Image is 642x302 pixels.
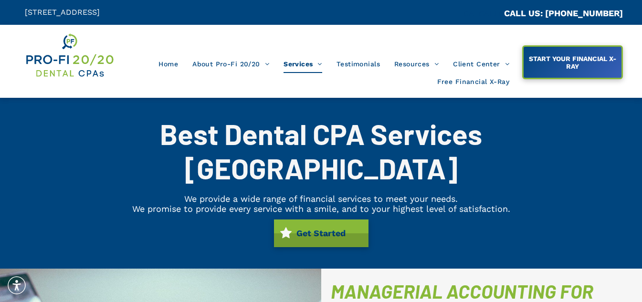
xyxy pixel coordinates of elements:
[387,55,446,73] a: Resources
[132,204,510,214] span: We promise to provide every service with a smile, and to your highest level of satisfaction.
[329,55,387,73] a: Testimonials
[430,73,516,91] a: Free Financial X-Ray
[160,116,482,185] span: Best Dental CPA Services [GEOGRAPHIC_DATA]
[276,55,329,73] a: Services
[522,45,623,79] a: START YOUR FINANCIAL X-RAY
[504,8,623,18] a: CALL US: [PHONE_NUMBER]
[25,32,115,79] img: Get Dental CPA Consulting, Bookkeeping, & Bank Loans
[185,55,276,73] a: About Pro-Fi 20/20
[293,223,349,243] span: Get Started
[463,9,504,18] span: CA::CALLC
[525,50,621,75] span: START YOUR FINANCIAL X-RAY
[274,219,368,247] a: Get Started
[184,194,458,204] span: We provide a wide range of financial services to meet your needs.
[25,8,100,17] span: [STREET_ADDRESS]
[151,55,185,73] a: Home
[446,55,516,73] a: Client Center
